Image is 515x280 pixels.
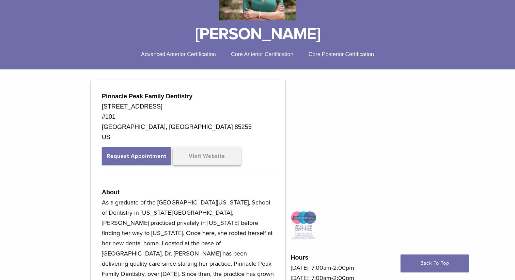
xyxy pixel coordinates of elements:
[102,93,192,100] strong: Pinnacle Peak Family Dentistry
[102,122,275,142] div: [GEOGRAPHIC_DATA], [GEOGRAPHIC_DATA] 85255 US
[102,147,171,165] button: Request Appointment
[173,147,241,165] a: Visit Website
[17,26,498,42] h1: [PERSON_NAME]
[291,254,309,261] strong: Hours
[102,112,275,122] div: #101
[309,51,374,57] span: Core Posterior Certification
[141,51,216,57] span: Advanced Anterior Certification
[231,51,293,57] span: Core Anterior Certification
[102,189,120,196] strong: About
[102,101,275,112] div: [STREET_ADDRESS]
[291,211,316,240] img: Icon
[401,254,469,272] a: Back To Top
